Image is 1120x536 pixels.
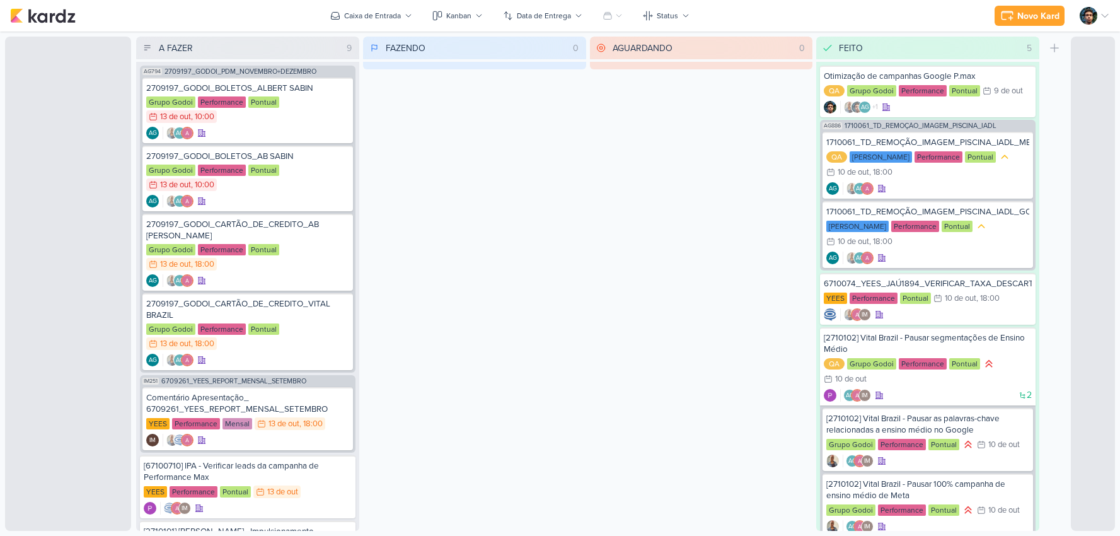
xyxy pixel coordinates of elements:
[146,83,349,94] div: 2709197_GODOI_BOLETOS_ALBERT SABIN
[163,434,193,446] div: Colaboradores: Iara Santos, Caroline Traven De Andrade, Alessandra Gomes
[843,252,874,264] div: Colaboradores: Iara Santos, Aline Gimenez Graciano, Alessandra Gomes
[861,182,874,195] img: Alessandra Gomes
[858,389,871,402] div: Isabella Machado Guimarães
[824,101,836,114] div: Criador(a): Nelito Junior
[843,182,874,195] div: Colaboradores: Iara Santos, Aline Gimenez Graciano, Alessandra Gomes
[826,137,1029,148] div: 1710061_TD_REMOÇÃO_IMAGEM_PISCINA_IADL_META
[878,504,926,516] div: Performance
[222,418,252,429] div: Mensal
[173,354,186,366] div: Aline Gimenez Graciano
[173,195,186,207] div: Aline Gimenez Graciano
[1022,42,1037,55] div: 5
[146,96,195,108] div: Grupo Godoi
[838,168,869,177] div: 10 de out
[915,151,962,163] div: Performance
[826,151,847,163] div: QA
[878,439,926,450] div: Performance
[843,308,856,321] img: Iara Santos
[851,101,863,114] img: Nelito Junior
[824,308,836,321] img: Caroline Traven De Andrade
[146,165,195,176] div: Grupo Godoi
[826,439,875,450] div: Grupo Godoi
[826,520,839,533] img: Iara Santos
[847,358,896,370] div: Grupo Godoi
[843,455,874,467] div: Colaboradores: Aline Gimenez Graciano, Alessandra Gomes, Isabella Machado Guimarães
[861,520,874,533] div: Isabella Machado Guimarães
[146,195,159,207] div: Aline Gimenez Graciano
[824,293,847,304] div: YEES
[962,504,974,516] div: Prioridade Alta
[856,255,864,262] p: AG
[824,332,1032,355] div: [2710102] Vital Brazil - Pausar segmentações de Ensino Médio
[847,85,896,96] div: Grupo Godoi
[826,182,839,195] div: Aline Gimenez Graciano
[181,274,193,287] img: Alessandra Gomes
[163,127,193,139] div: Colaboradores: Iara Santos, Aline Gimenez Graciano, Alessandra Gomes
[851,308,863,321] img: Alessandra Gomes
[994,87,1023,95] div: 9 de out
[144,486,167,498] div: YEES
[248,96,279,108] div: Pontual
[142,378,159,385] span: IM251
[928,504,959,516] div: Pontual
[856,186,864,192] p: AG
[342,42,357,55] div: 9
[862,393,868,399] p: IM
[299,420,323,428] div: , 18:00
[176,358,184,364] p: AG
[268,420,299,428] div: 13 de out
[962,438,974,451] div: Prioridade Alta
[826,455,839,467] div: Criador(a): Iara Santos
[176,131,184,137] p: AG
[166,354,178,366] img: Iara Santos
[248,323,279,335] div: Pontual
[826,221,889,232] div: [PERSON_NAME]
[861,252,874,264] img: Alessandra Gomes
[146,127,159,139] div: Aline Gimenez Graciano
[146,195,159,207] div: Criador(a): Aline Gimenez Graciano
[149,278,157,284] p: AG
[858,308,871,321] div: Isabella Machado Guimarães
[160,502,191,515] div: Colaboradores: Caroline Traven De Andrade, Alessandra Gomes, Isabella Machado Guimarães
[163,354,193,366] div: Colaboradores: Iara Santos, Aline Gimenez Graciano, Alessandra Gomes
[995,6,1065,26] button: Novo Kard
[824,358,845,370] div: QA
[988,441,1020,449] div: 10 de out
[198,244,246,255] div: Performance
[988,506,1020,515] div: 10 de out
[198,96,246,108] div: Performance
[824,278,1032,289] div: 6710074_YEES_JAÚ1894_VERIFICAR_TAXA_DESCARTES_CRIATIVO
[869,168,892,177] div: , 18:00
[826,520,839,533] div: Criador(a): Iara Santos
[826,206,1029,218] div: 1710061_TD_REMOÇÃO_IMAGEM_PISCINA_IADL_GOOGLE
[899,358,947,370] div: Performance
[843,101,856,114] img: Iara Santos
[161,378,306,385] span: 6709261_YEES_REPORT_MENSAL_SETEMBRO
[166,195,178,207] img: Iara Santos
[824,101,836,114] img: Nelito Junior
[891,221,939,232] div: Performance
[170,486,217,498] div: Performance
[824,308,836,321] div: Criador(a): Caroline Traven De Andrade
[826,455,839,467] img: Iara Santos
[965,151,996,163] div: Pontual
[160,260,191,269] div: 13 de out
[267,488,298,496] div: 13 de out
[172,418,220,429] div: Performance
[843,520,874,533] div: Colaboradores: Aline Gimenez Graciano, Alessandra Gomes, Isabella Machado Guimarães
[160,181,191,189] div: 13 de out
[165,68,316,75] span: 2709197_GODOI_PDM_NOVEMBRO+DEZEMBRO
[824,389,836,402] img: Distribuição Time Estratégico
[845,122,996,129] span: 1710061_TD_REMOÇÃO_IMAGEM_PISCINA_IADL
[983,358,995,370] div: Prioridade Alta
[942,221,973,232] div: Pontual
[191,113,214,121] div: , 10:00
[840,389,871,402] div: Colaboradores: Aline Gimenez Graciano, Alessandra Gomes, Isabella Machado Guimarães
[869,238,892,246] div: , 18:00
[850,293,898,304] div: Performance
[173,127,186,139] div: Aline Gimenez Graciano
[178,502,191,515] div: Isabella Machado Guimarães
[899,85,947,96] div: Performance
[794,42,810,55] div: 0
[191,260,214,269] div: , 18:00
